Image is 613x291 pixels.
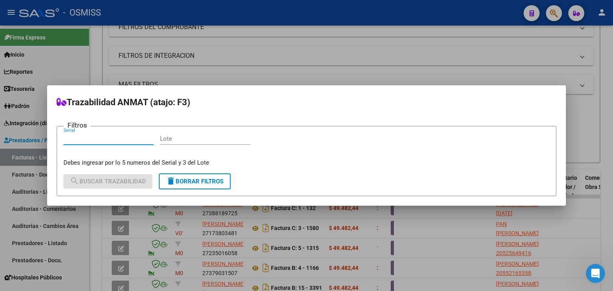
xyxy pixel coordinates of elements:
button: Borrar Filtros [159,173,231,189]
p: Debes ingresar por lo 5 numeros del Serial y 3 del Lote [63,158,550,167]
iframe: Intercom live chat [586,264,605,283]
mat-icon: search [70,176,79,186]
h3: Filtros [63,120,91,130]
mat-icon: delete [166,176,176,186]
h2: Trazabilidad ANMAT (atajo: F3) [57,95,556,110]
span: Borrar Filtros [166,178,223,185]
span: Buscar Trazabilidad [70,178,146,185]
button: Buscar Trazabilidad [63,174,152,189]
